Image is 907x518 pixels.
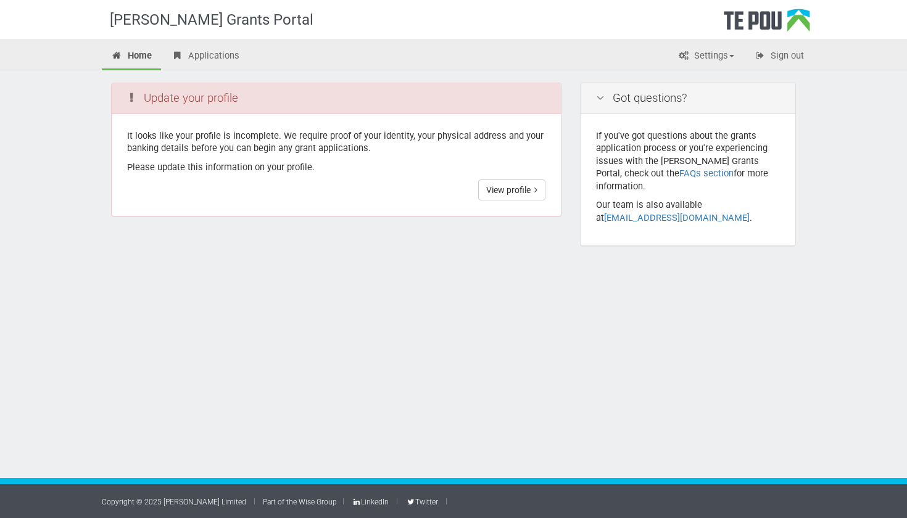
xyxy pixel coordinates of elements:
[679,168,734,179] a: FAQs section
[162,43,249,70] a: Applications
[405,498,437,506] a: Twitter
[745,43,813,70] a: Sign out
[596,129,780,193] p: If you've got questions about the grants application process or you're experiencing issues with t...
[263,498,337,506] a: Part of the Wise Group
[596,199,780,224] p: Our team is also available at .
[127,129,545,155] p: It looks like your profile is incomplete. We require proof of your identity, your physical addres...
[102,43,161,70] a: Home
[112,83,561,114] div: Update your profile
[478,179,545,200] a: View profile
[352,498,389,506] a: LinkedIn
[668,43,743,70] a: Settings
[604,212,750,223] a: [EMAIL_ADDRESS][DOMAIN_NAME]
[581,83,795,114] div: Got questions?
[127,161,545,174] p: Please update this information on your profile.
[724,9,810,39] div: Te Pou Logo
[102,498,246,506] a: Copyright © 2025 [PERSON_NAME] Limited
